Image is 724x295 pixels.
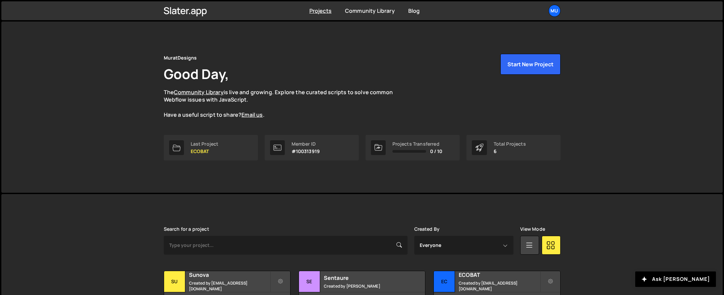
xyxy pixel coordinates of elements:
[345,7,395,14] a: Community Library
[494,149,526,154] p: 6
[164,236,408,255] input: Type your project...
[459,280,540,292] small: Created by [EMAIL_ADDRESS][DOMAIN_NAME]
[324,283,405,289] small: Created by [PERSON_NAME]
[635,271,716,287] button: Ask [PERSON_NAME]
[414,226,440,232] label: Created By
[292,141,320,147] div: Member ID
[500,54,561,75] button: Start New Project
[191,149,219,154] p: ECOBAT
[520,226,545,232] label: View Mode
[392,141,443,147] div: Projects Transferred
[174,88,224,96] a: Community Library
[408,7,420,14] a: Blog
[189,271,270,279] h2: Sunova
[164,88,406,119] p: The is live and growing. Explore the curated scripts to solve common Webflow issues with JavaScri...
[459,271,540,279] h2: ECOBAT
[164,65,229,83] h1: Good Day,
[324,274,405,282] h2: Sentaure
[189,280,270,292] small: Created by [EMAIL_ADDRESS][DOMAIN_NAME]
[548,5,561,17] a: Mu
[299,271,320,292] div: Se
[430,149,443,154] span: 0 / 10
[309,7,332,14] a: Projects
[494,141,526,147] div: Total Projects
[164,135,258,160] a: Last Project ECOBAT
[434,271,455,292] div: EC
[164,271,185,292] div: Su
[164,226,209,232] label: Search for a project
[292,149,320,154] p: #100313919
[191,141,219,147] div: Last Project
[164,54,197,62] div: MuratDesigns
[241,111,263,118] a: Email us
